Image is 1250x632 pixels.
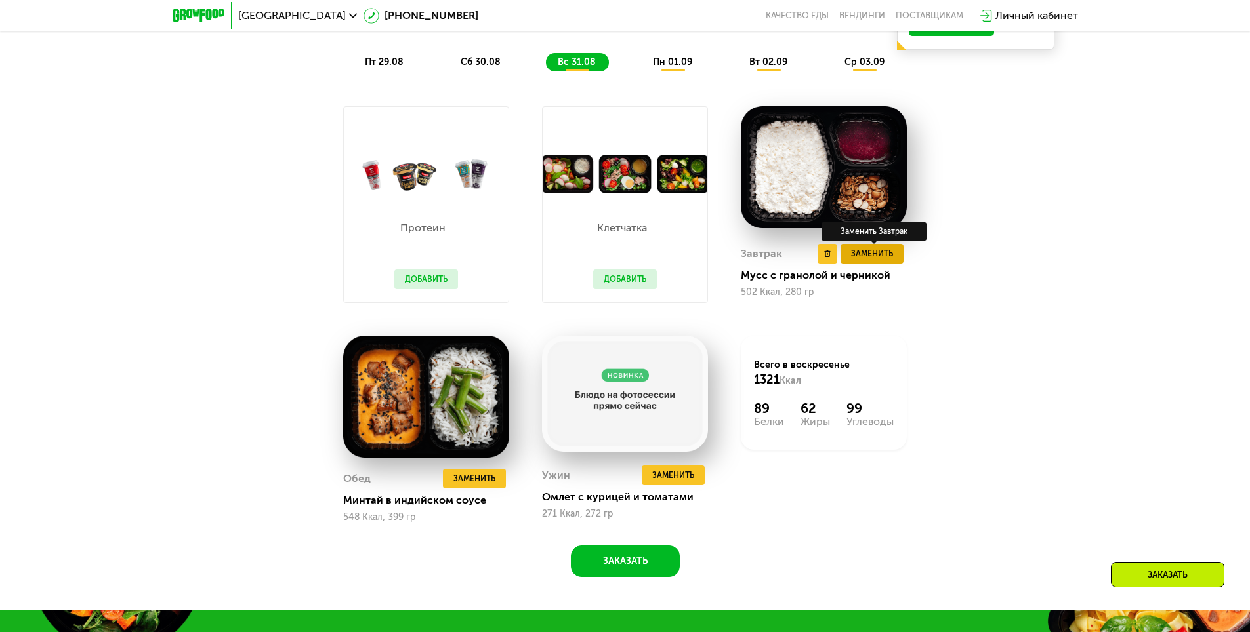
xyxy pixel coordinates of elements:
[642,465,705,485] button: Заменить
[1111,562,1224,587] div: Заказать
[851,247,893,260] span: Заменить
[741,269,917,282] div: Мусс с гранолой и черникой
[343,469,371,488] div: Обед
[542,490,719,504] div: Омлет с курицей и томатами
[995,8,1078,24] div: Личный кабинет
[766,10,829,21] a: Качество еды
[542,509,708,519] div: 271 Ккал, 272 гр
[754,359,894,387] div: Всего в воскресенье
[844,56,885,68] span: ср 03.09
[653,56,692,68] span: пн 01.09
[846,401,894,416] div: 99
[343,512,509,523] div: 548 Ккал, 399 гр
[801,416,830,427] div: Жиры
[846,416,894,427] div: Углеводы
[365,56,404,68] span: пт 29.08
[453,472,495,485] span: Заменить
[571,545,680,577] button: Заказать
[780,375,801,386] span: Ккал
[443,469,506,488] button: Заменить
[343,494,520,507] div: Минтай в индийском соусе
[741,287,907,298] div: 502 Ккал, 280 гр
[754,401,784,416] div: 89
[841,244,904,264] button: Заменить
[542,465,570,485] div: Ужин
[461,56,501,68] span: сб 30.08
[394,223,451,233] p: Протеин
[754,416,784,427] div: Белки
[896,10,963,21] div: поставщикам
[822,222,927,241] div: Заменить Завтрак
[593,269,657,289] button: Добавить
[741,244,782,264] div: Завтрак
[754,372,780,387] span: 1321
[839,10,885,21] a: Вендинги
[558,56,596,68] span: вс 31.08
[238,10,346,21] span: [GEOGRAPHIC_DATA]
[801,401,830,416] div: 62
[749,56,787,68] span: вт 02.09
[593,223,650,233] p: Клетчатка
[364,8,478,24] a: [PHONE_NUMBER]
[652,469,694,482] span: Заменить
[394,269,458,289] button: Добавить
